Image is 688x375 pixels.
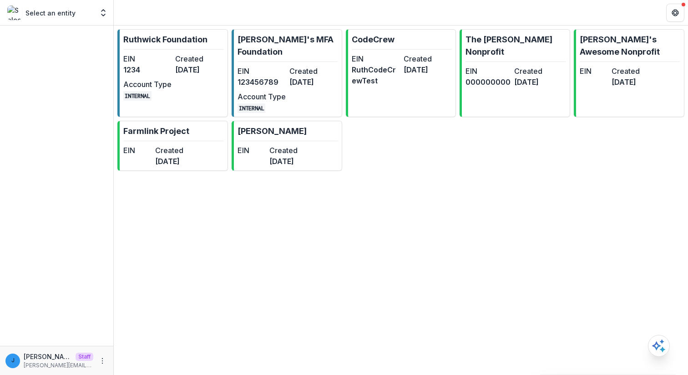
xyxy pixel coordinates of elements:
dd: 000000000 [465,77,511,87]
p: Select an entity [25,8,76,18]
dd: [DATE] [404,64,452,75]
dt: Created [175,53,223,64]
p: Farmlink Project [123,125,189,137]
dt: Account Type [238,91,286,102]
button: Get Help [666,4,684,22]
a: [PERSON_NAME]EINCreated[DATE] [232,121,342,171]
dt: Created [514,66,559,77]
p: [PERSON_NAME]'s MFA Foundation [238,33,338,58]
div: jonah@trytemelio.com [11,358,15,364]
a: Ruthwick FoundationEIN1234Created[DATE]Account TypeINTERNAL [117,29,228,117]
p: [PERSON_NAME][EMAIL_ADDRESS][DOMAIN_NAME] [24,361,93,370]
dt: Created [612,66,640,77]
code: INTERNAL [238,103,266,113]
dt: Account Type [123,79,172,90]
button: More [97,355,108,366]
dd: 123456789 [238,77,286,87]
button: Open AI Assistant [648,335,670,357]
dt: Created [404,53,452,64]
dt: EIN [465,66,511,77]
code: INTERNAL [123,91,152,101]
a: The [PERSON_NAME] NonprofitEIN000000000Created[DATE] [460,29,570,117]
dt: EIN [123,145,152,156]
a: [PERSON_NAME]'s MFA FoundationEIN123456789Created[DATE]Account TypeINTERNAL [232,29,342,117]
p: Ruthwick Foundation [123,33,207,46]
p: [PERSON_NAME]'s Awesome Nonprofit [580,33,680,58]
dt: EIN [352,53,400,64]
dt: EIN [123,53,172,64]
dt: EIN [238,66,286,77]
img: Select an entity [7,5,22,20]
dd: [DATE] [514,77,559,87]
dd: [DATE] [155,156,183,167]
dd: [DATE] [269,156,298,167]
p: Staff [76,353,93,361]
dt: Created [155,145,183,156]
dt: Created [289,66,338,77]
dt: EIN [238,145,266,156]
dt: Created [269,145,298,156]
a: Farmlink ProjectEINCreated[DATE] [117,121,228,171]
a: CodeCrewEINRuthCodeCrewTestCreated[DATE] [346,29,456,117]
dd: [DATE] [612,77,640,87]
p: The [PERSON_NAME] Nonprofit [465,33,566,58]
p: [PERSON_NAME] [238,125,307,137]
p: [PERSON_NAME][EMAIL_ADDRESS][DOMAIN_NAME] [24,352,72,361]
dd: RuthCodeCrewTest [352,64,400,86]
p: CodeCrew [352,33,395,46]
dd: [DATE] [175,64,223,75]
button: Open entity switcher [97,4,110,22]
dt: EIN [580,66,608,77]
a: [PERSON_NAME]'s Awesome NonprofitEINCreated[DATE] [574,29,684,117]
dd: [DATE] [289,77,338,87]
dd: 1234 [123,64,172,75]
